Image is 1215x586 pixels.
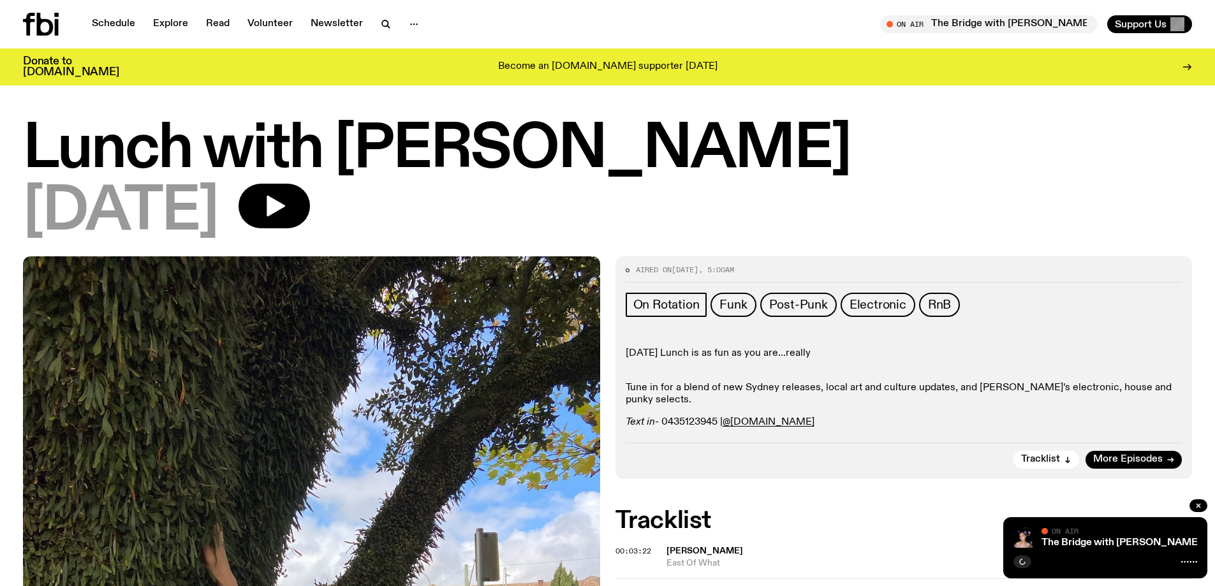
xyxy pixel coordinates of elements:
[1042,538,1201,548] a: The Bridge with [PERSON_NAME]
[615,509,1193,532] h2: Tracklist
[760,293,837,317] a: Post-Punk
[198,15,237,33] a: Read
[636,265,672,275] span: Aired on
[719,298,747,312] span: Funk
[240,15,300,33] a: Volunteer
[928,298,951,312] span: RnB
[626,417,655,427] em: Text in
[723,417,814,427] a: @[DOMAIN_NAME]
[1021,455,1060,464] span: Tracklist
[1013,451,1079,469] button: Tracklist
[626,370,1182,407] p: Tune in for a blend of new Sydney releases, local art and culture updates, and [PERSON_NAME]’s el...
[615,548,651,555] button: 00:03:22
[1107,15,1192,33] button: Support Us
[626,348,1182,360] p: [DATE] Lunch is as fun as you are...really
[666,557,1193,569] span: East Of What
[880,15,1097,33] button: On AirThe Bridge with [PERSON_NAME]
[672,265,698,275] span: [DATE]
[23,56,119,78] h3: Donate to [DOMAIN_NAME]
[23,121,1192,179] h1: Lunch with [PERSON_NAME]
[1115,18,1167,30] span: Support Us
[1093,455,1163,464] span: More Episodes
[919,293,960,317] a: RnB
[615,546,651,556] span: 00:03:22
[23,184,218,241] span: [DATE]
[666,546,743,555] span: [PERSON_NAME]
[626,293,707,317] a: On Rotation
[498,61,718,73] p: Become an [DOMAIN_NAME] supporter [DATE]
[1052,527,1079,535] span: On Air
[711,293,756,317] a: Funk
[145,15,196,33] a: Explore
[1086,451,1182,469] a: More Episodes
[698,265,734,275] span: , 5:00am
[626,416,1182,429] p: - 0435123945 |
[850,298,906,312] span: Electronic
[303,15,371,33] a: Newsletter
[769,298,828,312] span: Post-Punk
[84,15,143,33] a: Schedule
[841,293,915,317] a: Electronic
[633,298,700,312] span: On Rotation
